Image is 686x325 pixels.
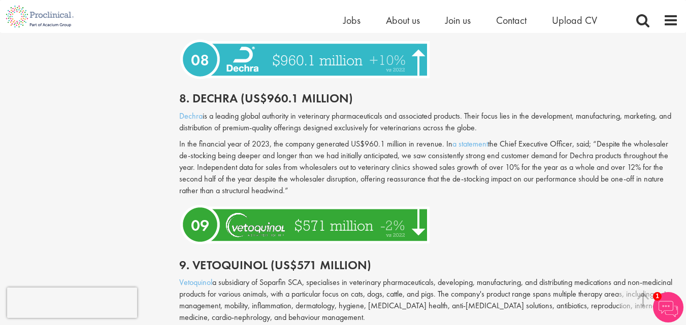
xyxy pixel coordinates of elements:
a: Vetoquinol [179,277,212,287]
a: About us [386,14,420,27]
h2: 8. Dechra (US$960.1 million) [179,92,678,105]
a: Jobs [343,14,361,27]
p: In the financial year of 2023, the company generated US$960.1 million in revenue. In the Chief Ex... [179,138,678,196]
a: Join us [445,14,471,27]
a: Contact [496,14,527,27]
iframe: reCAPTCHA [7,287,137,318]
span: 1 [653,292,662,301]
a: Dechra [179,111,203,121]
a: a statement [452,138,488,149]
a: Upload CV [552,14,597,27]
img: Chatbot [653,292,683,322]
p: a subsidiary of Soparfin SCA, specialises in veterinary pharmaceuticals, developing, manufacturin... [179,277,678,323]
h2: 9. Vetoquinol (US$571 million) [179,259,678,272]
p: is a leading global authority in veterinary pharmaceuticals and associated products. Their focus ... [179,111,678,134]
